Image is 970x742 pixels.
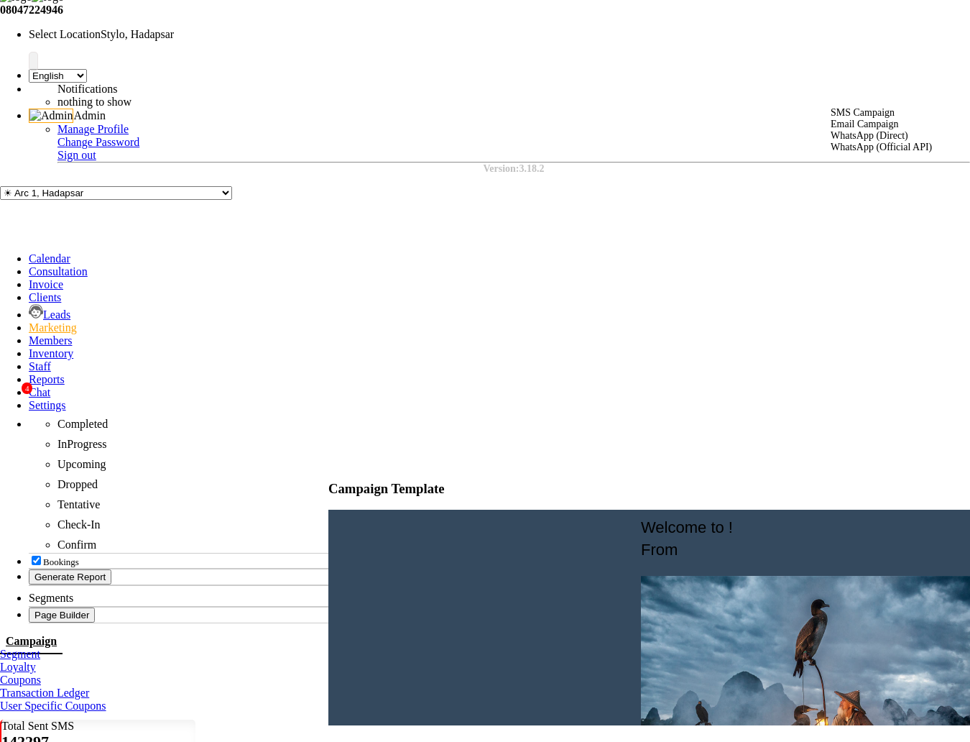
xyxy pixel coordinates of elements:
[29,265,88,278] a: Consultation
[57,539,96,551] span: Confirm
[29,386,50,398] a: 4Chat
[57,136,139,148] a: Change Password
[831,142,932,153] div: WhatsApp (Official API)
[57,149,96,161] a: Sign out
[29,109,73,123] img: Admin
[29,360,51,372] a: Staff
[29,399,66,411] a: Settings
[57,418,108,430] span: Completed
[29,321,77,334] a: Marketing
[29,569,111,585] button: Generate Report
[57,96,417,109] li: nothing to show
[57,163,970,175] div: Version:3.18.2
[57,83,417,96] div: Notifications
[29,386,50,398] span: Chat
[22,383,32,394] span: 4
[29,308,70,321] a: Leads
[57,518,101,531] span: Check-In
[57,478,98,490] span: Dropped
[57,123,129,135] a: Manage Profile
[831,107,932,153] div: Add Campaign
[57,438,106,450] span: InProgress
[29,592,73,604] span: Segments
[831,107,932,119] div: SMS Campaign
[29,608,95,623] button: Page Builder
[43,556,79,567] span: Bookings
[73,109,105,122] span: Admin
[29,252,70,265] a: Calendar
[29,291,61,303] a: Clients
[57,498,100,510] span: Tentative
[1,720,195,733] div: Total Sent SMS
[29,347,73,359] a: Inventory
[831,130,932,142] div: WhatsApp (Direct)
[29,334,72,347] a: Members
[57,458,106,470] span: Upcoming
[43,308,70,321] span: Leads
[29,278,63,290] a: Invoice
[29,373,65,385] a: Reports
[831,119,932,130] div: Email Campaign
